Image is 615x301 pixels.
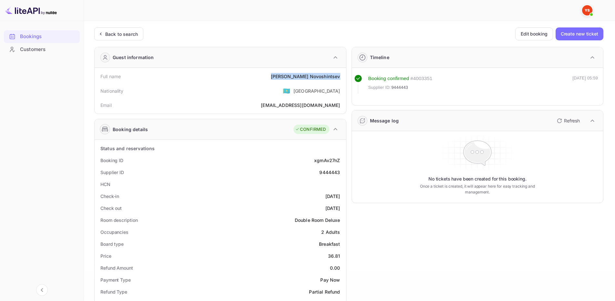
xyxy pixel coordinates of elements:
div: xgmAv27nZ [314,157,340,164]
button: Create new ticket [556,27,603,40]
div: Timeline [370,54,389,61]
div: Board type [100,241,124,247]
div: Double Room Deluxe [295,217,340,223]
div: [PERSON_NAME] Novoshintsev [271,73,340,80]
button: Edit booking [515,27,553,40]
div: [DATE] 05:59 [572,75,598,94]
p: No tickets have been created for this booking. [428,176,527,182]
div: Price [100,253,111,259]
div: 2 Adults [321,229,340,235]
img: LiteAPI logo [5,5,57,16]
div: Status and reservations [100,145,155,152]
div: Full name [100,73,121,80]
div: Message log [370,117,399,124]
div: Back to search [105,31,138,37]
div: Partial Refund [309,288,340,295]
div: Customers [20,46,77,53]
a: Customers [4,43,80,55]
div: [EMAIL_ADDRESS][DOMAIN_NAME] [261,102,340,109]
div: Booking details [113,126,148,133]
div: Check out [100,205,122,212]
div: 9444443 [319,169,340,176]
div: Booking ID [100,157,123,164]
div: # 4003351 [410,75,432,82]
button: Refresh [553,116,582,126]
div: Pay Now [320,276,340,283]
span: 9444443 [391,84,408,91]
div: Refund Amount [100,265,133,271]
div: [GEOGRAPHIC_DATA] [293,88,340,94]
span: United States [283,85,290,97]
span: Supplier ID: [368,84,391,91]
div: Check-in [100,193,119,200]
div: 36.81 [328,253,340,259]
p: Once a ticket is created, it will appear here for easy tracking and management. [410,183,545,195]
div: [DATE] [325,205,340,212]
div: Refund Type [100,288,127,295]
button: Collapse navigation [36,284,48,296]
div: 0.00 [330,265,340,271]
img: Yandex Support [582,5,592,16]
div: Occupancies [100,229,128,235]
div: Bookings [4,30,80,43]
div: Booking confirmed [368,75,409,82]
p: Refresh [564,117,580,124]
div: Nationality [100,88,124,94]
div: Email [100,102,112,109]
div: Bookings [20,33,77,40]
div: [DATE] [325,193,340,200]
div: Breakfast [319,241,340,247]
div: HCN [100,181,110,188]
div: CONFIRMED [295,126,326,133]
div: Room description [100,217,138,223]
div: Guest information [113,54,154,61]
div: Customers [4,43,80,56]
div: Payment Type [100,276,131,283]
div: Supplier ID [100,169,124,176]
a: Bookings [4,30,80,42]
